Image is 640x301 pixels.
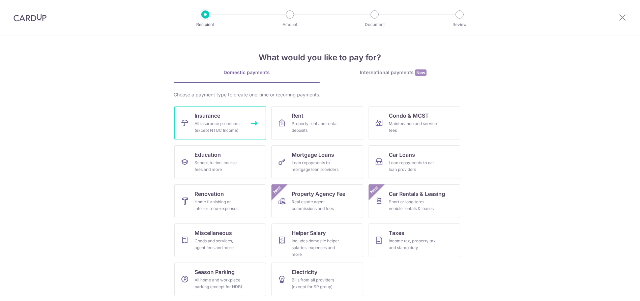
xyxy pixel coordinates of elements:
[195,277,243,290] div: All home and workplace parking (except for HDB)
[174,91,466,98] div: Choose a payment type to create one-time or recurring payments.
[389,238,437,251] div: Income tax, property tax and stamp duty
[369,106,460,140] a: Condo & MCSTMaintenance and service fees
[292,229,326,237] span: Helper Salary
[180,21,230,28] p: Recipient
[292,190,345,198] span: Property Agency Fee
[292,112,303,120] span: Rent
[174,145,266,179] a: EducationSchool, tuition, course fees and more
[195,268,235,276] span: Season Parking
[195,190,224,198] span: Renovation
[271,106,363,140] a: RentProperty rent and rental deposits
[174,69,320,76] div: Domestic payments
[389,159,437,173] div: Loan repayments to car loan providers
[271,145,363,179] a: Mortgage LoansLoan repayments to mortgage loan providers
[369,223,460,257] a: TaxesIncome tax, property tax and stamp duty
[60,5,74,11] span: Help
[389,151,415,159] span: Car Loans
[292,268,317,276] span: Electricity
[389,112,429,120] span: Condo & MCST
[174,263,266,296] a: Season ParkingAll home and workplace parking (except for HDB)
[195,159,243,173] div: School, tuition, course fees and more
[195,120,243,134] div: All insurance premiums (except NTUC Income)
[389,190,445,198] span: Car Rentals & Leasing
[15,5,29,11] span: Help
[292,277,340,290] div: Bills from all providers (except for SP group)
[271,223,363,257] a: Helper SalaryIncludes domestic helper salaries, expenses and more
[174,52,466,64] h4: What would you like to pay for?
[195,112,220,120] span: Insurance
[195,229,232,237] span: Miscellaneous
[369,145,460,179] a: Car LoansLoan repayments to car loan providers
[13,13,47,22] img: CardUp
[369,184,460,218] a: Car Rentals & LeasingShort or long‑term vehicle rentals & leasesNew
[195,199,243,212] div: Home furnishing or interior reno-expenses
[415,69,427,76] span: New
[174,106,266,140] a: InsuranceAll insurance premiums (except NTUC Income)
[292,199,340,212] div: Real estate agent commissions and fees
[265,21,315,28] p: Amount
[271,263,363,296] a: ElectricityBills from all providers (except for SP group)
[195,151,221,159] span: Education
[389,229,404,237] span: Taxes
[271,184,363,218] a: Property Agency FeeReal estate agent commissions and feesNew
[320,69,466,76] div: International payments
[195,238,243,251] div: Goods and services, agent fees and more
[292,120,340,134] div: Property rent and rental deposits
[369,184,380,195] span: New
[435,21,485,28] p: Review
[389,120,437,134] div: Maintenance and service fees
[292,238,340,258] div: Includes domestic helper salaries, expenses and more
[350,21,400,28] p: Document
[272,184,283,195] span: New
[174,223,266,257] a: MiscellaneousGoods and services, agent fees and more
[292,159,340,173] div: Loan repayments to mortgage loan providers
[389,199,437,212] div: Short or long‑term vehicle rentals & leases
[292,151,334,159] span: Mortgage Loans
[174,184,266,218] a: RenovationHome furnishing or interior reno-expenses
